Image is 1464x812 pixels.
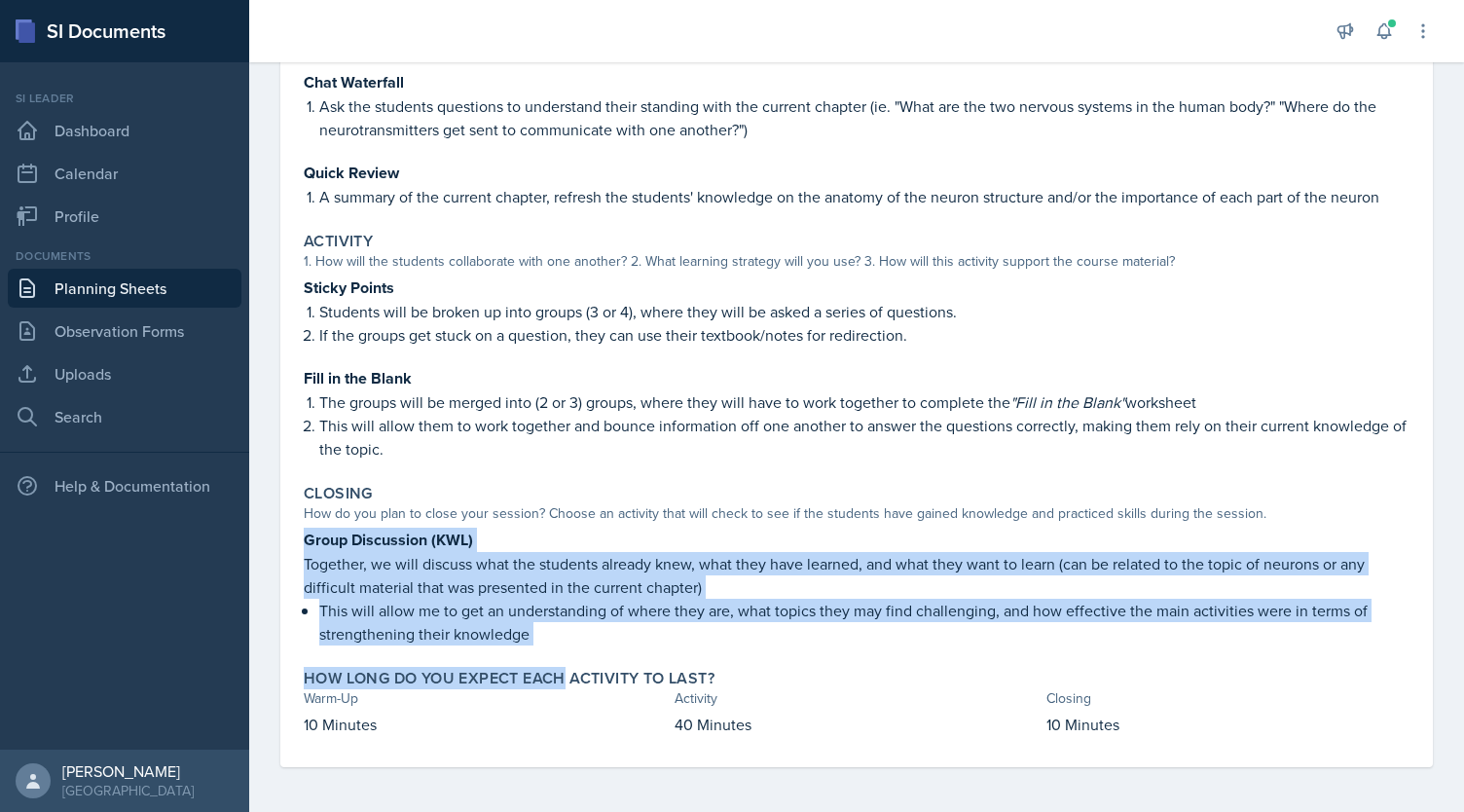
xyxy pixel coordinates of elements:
p: The groups will be merged into (2 or 3) groups, where they will have to work together to complete... [319,390,1409,414]
label: Activity [304,232,373,251]
p: This will allow me to get an understanding of where they are, what topics they may find challengi... [319,599,1409,646]
p: This will allow them to work together and bounce information off one another to answer the questi... [319,414,1409,461]
label: Closing [304,484,373,503]
label: How long do you expect each activity to last? [304,669,714,688]
div: Closing [1046,688,1409,709]
a: Profile [8,197,241,236]
a: Search [8,397,241,436]
a: Uploads [8,354,241,393]
a: Calendar [8,154,241,193]
a: Dashboard [8,111,241,150]
div: Warm-Up [304,688,667,709]
a: Planning Sheets [8,269,241,308]
div: Activity [675,688,1038,709]
strong: Quick Review [304,162,399,184]
div: Documents [8,247,241,265]
a: Observation Forms [8,312,241,351]
p: Students will be broken up into groups (3 or 4), where they will be asked a series of questions. [319,300,1409,323]
p: 10 Minutes [1046,713,1409,736]
p: Ask the students questions to understand their standing with the current chapter (ie. "What are t... [319,94,1409,141]
div: [GEOGRAPHIC_DATA] [62,781,194,800]
div: Si leader [8,90,241,107]
div: [PERSON_NAME] [62,761,194,781]
p: 40 Minutes [675,713,1038,736]
p: If the groups get stuck on a question, they can use their textbook/notes for redirection. [319,323,1409,347]
strong: Fill in the Blank [304,367,412,389]
strong: Chat Waterfall [304,71,404,93]
strong: Group Discussion (KWL) [304,529,473,551]
p: 10 Minutes [304,713,667,736]
p: Together, we will discuss what the students already knew, what they have learned, and what they w... [304,552,1409,599]
strong: Sticky Points [304,277,394,299]
div: How do you plan to close your session? Choose an activity that will check to see if the students ... [304,503,1409,524]
div: 1. How will the students collaborate with one another? 2. What learning strategy will you use? 3.... [304,251,1409,272]
div: Help & Documentation [8,466,241,505]
em: "Fill in the Blank" [1010,391,1125,413]
p: A summary of the current chapter, refresh the students' knowledge on the anatomy of the neuron st... [319,185,1409,208]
